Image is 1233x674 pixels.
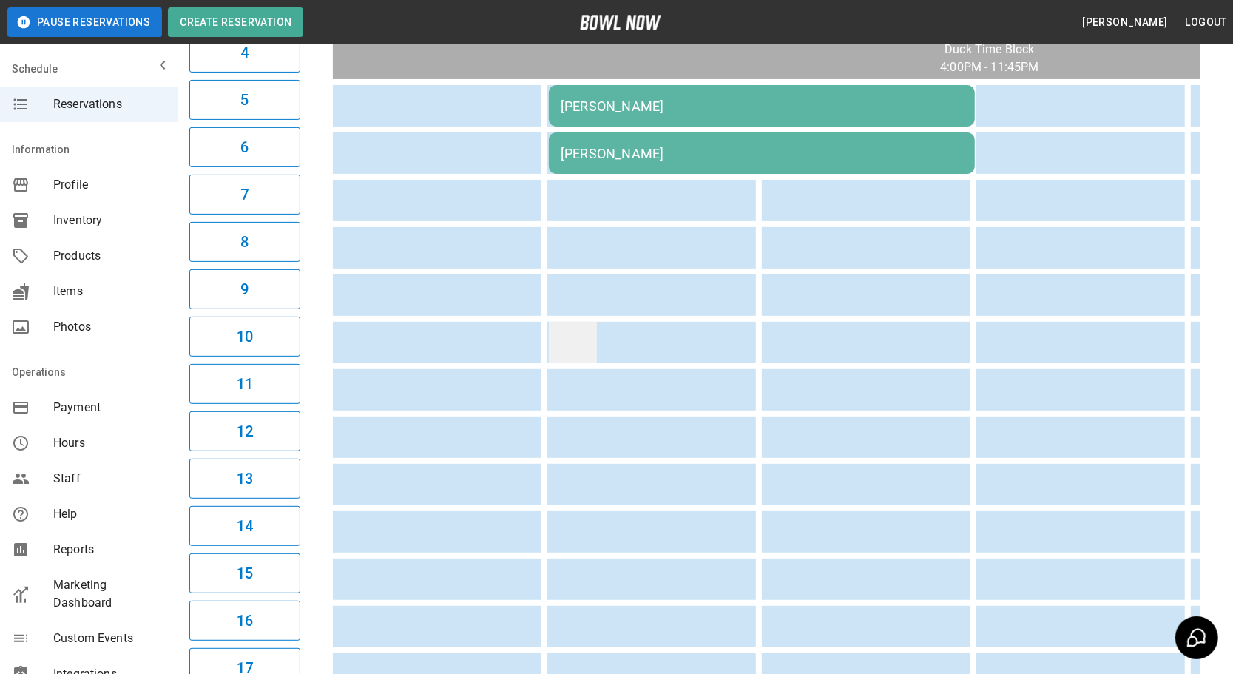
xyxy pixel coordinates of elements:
[53,399,166,417] span: Payment
[53,576,166,612] span: Marketing Dashboard
[53,541,166,559] span: Reports
[580,15,661,30] img: logo
[240,230,249,254] h6: 8
[237,562,253,585] h6: 15
[189,80,300,120] button: 5
[561,146,963,161] div: [PERSON_NAME]
[53,434,166,452] span: Hours
[1076,9,1173,36] button: [PERSON_NAME]
[237,514,253,538] h6: 14
[240,183,249,206] h6: 7
[189,601,300,641] button: 16
[189,269,300,309] button: 9
[189,411,300,451] button: 12
[53,212,166,229] span: Inventory
[189,459,300,499] button: 13
[240,41,249,64] h6: 4
[53,470,166,488] span: Staff
[168,7,303,37] button: Create Reservation
[53,630,166,647] span: Custom Events
[240,277,249,301] h6: 9
[189,553,300,593] button: 15
[7,7,162,37] button: Pause Reservations
[53,283,166,300] span: Items
[237,419,253,443] h6: 12
[189,364,300,404] button: 11
[240,135,249,159] h6: 6
[53,95,166,113] span: Reservations
[237,372,253,396] h6: 11
[237,609,253,633] h6: 16
[189,33,300,73] button: 4
[1180,9,1233,36] button: Logout
[237,467,253,491] h6: 13
[189,175,300,215] button: 7
[240,88,249,112] h6: 5
[53,318,166,336] span: Photos
[189,506,300,546] button: 14
[189,317,300,357] button: 10
[237,325,253,348] h6: 10
[53,505,166,523] span: Help
[53,247,166,265] span: Products
[189,127,300,167] button: 6
[53,176,166,194] span: Profile
[189,222,300,262] button: 8
[561,98,963,114] div: [PERSON_NAME]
